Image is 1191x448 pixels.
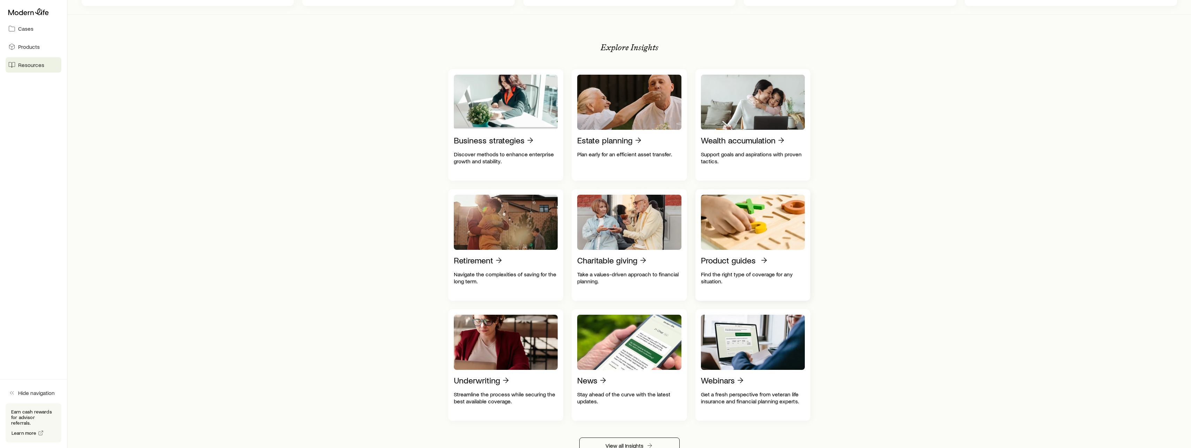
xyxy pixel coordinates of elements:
[577,75,681,130] img: Estate planning
[695,69,811,181] a: Wealth accumulationSupport goals and aspirations with proven tactics.
[577,135,633,145] p: Estate planning
[18,43,40,50] span: Products
[454,375,500,385] p: Underwriting
[454,271,558,285] p: Navigate the complexities of saving for the long term.
[6,403,61,442] div: Earn cash rewards for advisor referrals.Learn more
[454,75,558,130] img: Business strategies
[18,25,33,32] span: Cases
[18,389,55,396] span: Hide navigation
[6,57,61,73] a: Resources
[701,375,735,385] p: Webinars
[454,255,493,265] p: Retirement
[701,195,805,250] img: Product guides
[454,315,558,370] img: Underwriting
[701,391,805,405] p: Get a fresh perspective from veteran life insurance and financial planning experts.
[6,21,61,36] a: Cases
[701,151,805,165] p: Support goals and aspirations with proven tactics.
[577,255,638,265] p: Charitable giving
[701,255,756,265] p: Product guides
[695,189,811,301] a: Product guidesFind the right type of coverage for any situation.
[448,189,564,301] a: RetirementNavigate the complexities of saving for the long term.
[701,271,805,285] p: Find the right type of coverage for any situation.
[577,315,681,370] img: News
[572,189,687,301] a: Charitable givingTake a values-driven approach to financial planning.
[572,69,687,181] a: Estate planningPlan early for an efficient asset transfer.
[577,271,681,285] p: Take a values-driven approach to financial planning.
[701,135,776,145] p: Wealth accumulation
[695,309,811,421] a: WebinarsGet a fresh perspective from veteran life insurance and financial planning experts.
[577,391,681,405] p: Stay ahead of the curve with the latest updates.
[6,39,61,54] a: Products
[701,315,805,370] img: Webinars
[18,61,44,68] span: Resources
[577,151,681,158] p: Plan early for an efficient asset transfer.
[448,309,564,421] a: UnderwritingStreamline the process while securing the best available coverage.
[601,43,658,52] p: Explore Insights
[454,195,558,250] img: Retirement
[577,195,681,250] img: Charitable giving
[454,391,558,405] p: Streamline the process while securing the best available coverage.
[454,151,558,165] p: Discover methods to enhance enterprise growth and stability.
[577,375,597,385] p: News
[11,409,56,426] p: Earn cash rewards for advisor referrals.
[701,75,805,130] img: Wealth accumulation
[572,309,687,421] a: NewsStay ahead of the curve with the latest updates.
[448,69,564,181] a: Business strategiesDiscover methods to enhance enterprise growth and stability.
[6,385,61,401] button: Hide navigation
[454,135,525,145] p: Business strategies
[12,431,37,435] span: Learn more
